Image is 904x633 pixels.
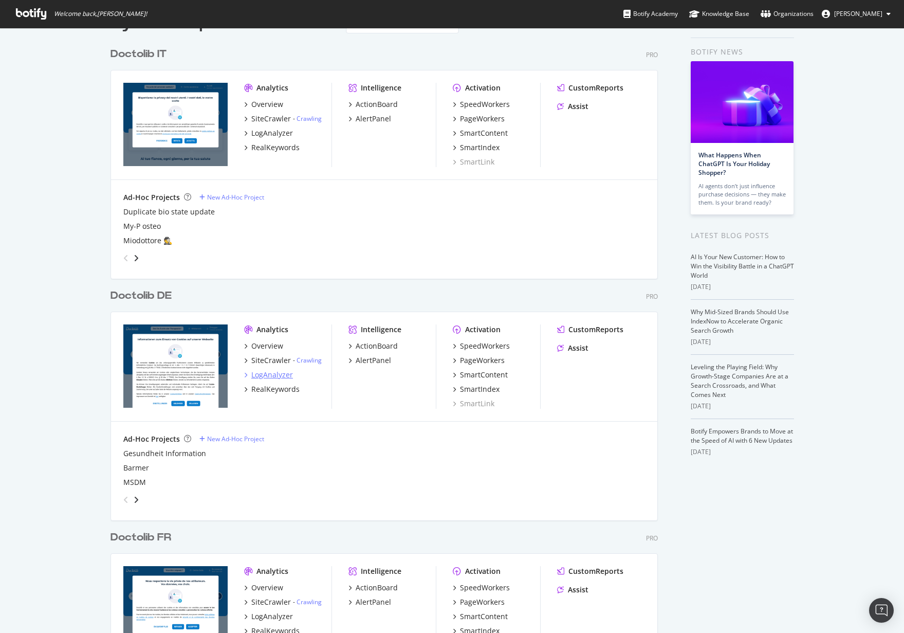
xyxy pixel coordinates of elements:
[460,341,510,351] div: SpeedWorkers
[453,341,510,351] a: SpeedWorkers
[460,384,500,394] div: SmartIndex
[691,447,794,457] div: [DATE]
[460,597,505,607] div: PageWorkers
[123,448,206,459] div: Gesundheit Information
[356,114,391,124] div: AlertPanel
[453,370,508,380] a: SmartContent
[244,583,283,593] a: Overview
[568,566,623,576] div: CustomReports
[348,114,391,124] a: AlertPanel
[814,6,899,22] button: [PERSON_NAME]
[348,355,391,366] a: AlertPanel
[123,207,215,217] a: Duplicate bio state update
[453,114,505,124] a: PageWorkers
[689,9,749,19] div: Knowledge Base
[691,252,794,280] a: AI Is Your New Customer: How to Win the Visibility Battle in a ChatGPT World
[646,534,658,542] div: Pro
[691,61,794,143] img: What Happens When ChatGPT Is Your Holiday Shopper?
[691,230,794,241] div: Latest Blog Posts
[251,355,291,366] div: SiteCrawler
[460,611,508,622] div: SmartContent
[465,324,501,335] div: Activation
[123,236,172,246] a: Miodottore 🕵️
[244,597,322,607] a: SiteCrawler- Crawling
[348,597,391,607] a: AlertPanel
[453,157,494,167] a: SmartLink
[453,99,510,110] a: SpeedWorkers
[244,128,293,138] a: LogAnalyzer
[691,363,788,399] a: Leveling the Playing Field: Why Growth-Stage Companies Are at a Search Crossroads, and What Comes...
[293,356,322,365] div: -
[256,566,288,576] div: Analytics
[119,250,133,266] div: angle-left
[834,9,882,18] span: Thibaud Collignon
[123,221,161,231] a: My-P osteo
[244,114,322,124] a: SiteCrawler- Crawling
[646,292,658,301] div: Pro
[256,83,288,93] div: Analytics
[251,384,300,394] div: RealKeywords
[348,583,398,593] a: ActionBoard
[110,47,171,62] a: Doctolib IT
[110,288,172,303] div: Doctolib DE
[256,324,288,335] div: Analytics
[356,597,391,607] div: AlertPanel
[123,477,146,487] div: MSDM
[460,583,510,593] div: SpeedWorkers
[557,324,623,335] a: CustomReports
[460,142,500,153] div: SmartIndex
[557,343,588,353] a: Assist
[646,50,658,59] div: Pro
[348,99,398,110] a: ActionBoard
[761,9,814,19] div: Organizations
[691,308,789,335] a: Why Mid-Sized Brands Should Use IndexNow to Accelerate Organic Search Growth
[251,583,283,593] div: Overview
[110,530,171,545] div: Doctolib FR
[297,114,322,123] a: Crawling
[110,288,176,303] a: Doctolib DE
[361,566,401,576] div: Intelligence
[251,128,293,138] div: LogAnalyzer
[460,128,508,138] div: SmartContent
[568,101,588,112] div: Assist
[465,83,501,93] div: Activation
[244,355,322,366] a: SiteCrawler- Crawling
[244,370,293,380] a: LogAnalyzer
[691,46,794,58] div: Botify news
[453,355,505,366] a: PageWorkers
[869,598,894,623] div: Open Intercom Messenger
[297,598,322,606] a: Crawling
[123,463,149,473] div: Barmer
[453,597,505,607] a: PageWorkers
[691,282,794,292] div: [DATE]
[244,384,300,394] a: RealKeywords
[244,142,300,153] a: RealKeywords
[54,10,147,18] span: Welcome back, [PERSON_NAME] !
[110,47,167,62] div: Doctolib IT
[251,611,293,622] div: LogAnalyzer
[110,530,175,545] a: Doctolib FR
[460,114,505,124] div: PageWorkers
[244,341,283,351] a: Overview
[133,495,140,505] div: angle-right
[251,99,283,110] div: Overview
[123,434,180,444] div: Ad-Hoc Projects
[251,341,283,351] div: Overview
[460,99,510,110] div: SpeedWorkers
[557,585,588,595] a: Assist
[199,435,264,443] a: New Ad-Hoc Project
[453,399,494,409] a: SmartLink
[361,83,401,93] div: Intelligence
[251,370,293,380] div: LogAnalyzer
[460,355,505,366] div: PageWorkers
[123,324,228,408] img: doctolib.de
[251,142,300,153] div: RealKeywords
[460,370,508,380] div: SmartContent
[453,583,510,593] a: SpeedWorkers
[568,343,588,353] div: Assist
[691,402,794,411] div: [DATE]
[568,83,623,93] div: CustomReports
[199,193,264,202] a: New Ad-Hoc Project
